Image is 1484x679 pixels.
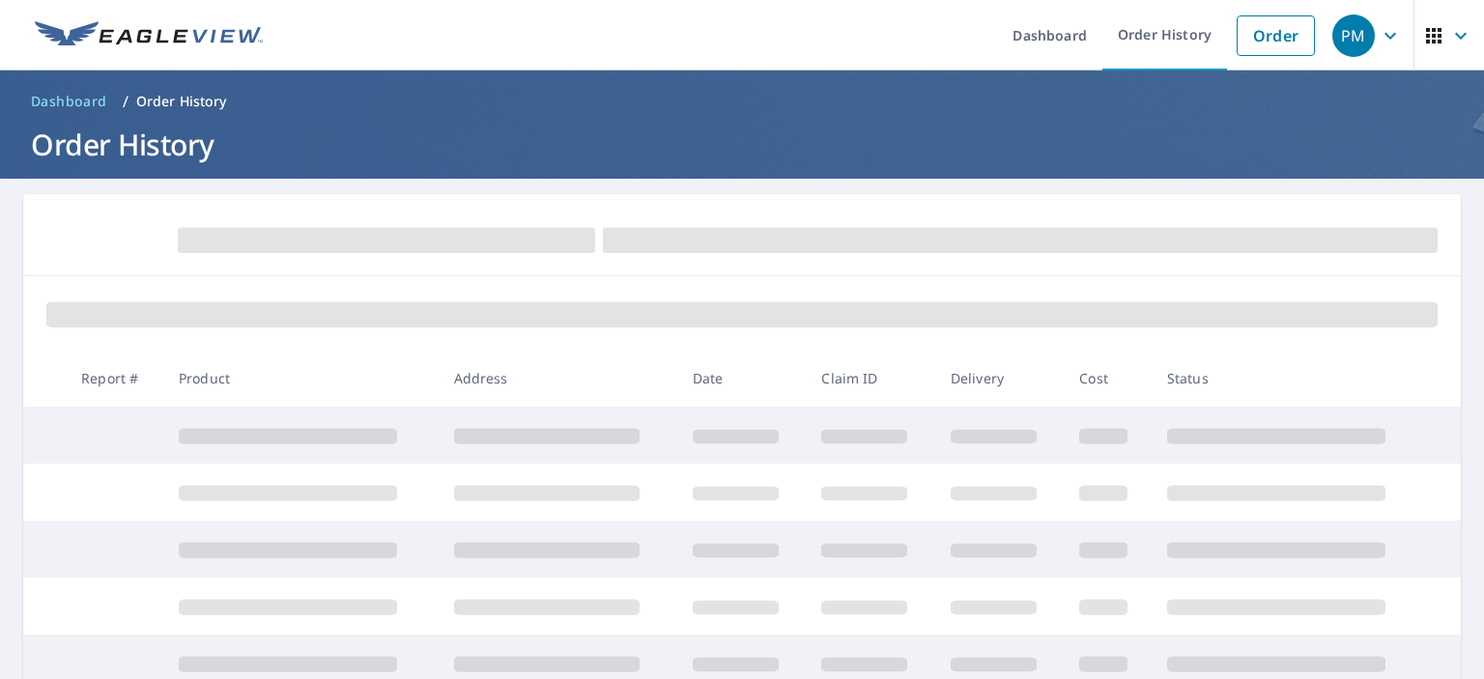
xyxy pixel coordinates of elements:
a: Dashboard [23,86,115,117]
th: Claim ID [806,350,934,407]
th: Cost [1064,350,1152,407]
th: Status [1152,350,1427,407]
th: Report # [66,350,163,407]
div: PM [1332,14,1375,57]
th: Product [163,350,439,407]
a: Order [1237,15,1315,56]
th: Address [439,350,677,407]
th: Delivery [935,350,1064,407]
span: Dashboard [31,92,107,111]
h1: Order History [23,125,1461,164]
nav: breadcrumb [23,86,1461,117]
th: Date [677,350,806,407]
li: / [123,90,128,113]
img: EV Logo [35,21,263,50]
p: Order History [136,92,227,111]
